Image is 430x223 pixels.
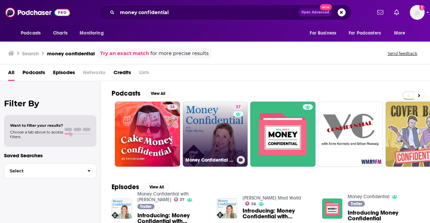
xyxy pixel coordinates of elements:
[112,89,140,98] h2: Podcasts
[137,191,189,203] a: Money Confidential with Katie Morley
[180,198,184,201] span: 37
[351,202,362,206] span: Trailer
[217,198,237,219] img: Introducing: Money Confidential with Katie Morley
[322,199,343,219] img: Introducing Money Confidential
[49,27,72,40] a: Charts
[174,198,185,202] a: 37
[150,50,209,57] span: for more precise results
[16,27,49,40] button: open menu
[183,102,248,167] a: 37Money Confidential with [PERSON_NAME]
[185,157,234,163] h3: Money Confidential with [PERSON_NAME]
[243,208,314,219] span: Introducing: Money Confidential with [PERSON_NAME]
[10,123,63,128] span: Want to filter your results?
[389,27,414,40] button: open menu
[112,183,139,191] h2: Episodes
[4,169,82,173] span: Select
[23,67,45,81] a: Podcasts
[117,7,298,18] input: Search podcasts, credits, & more...
[419,5,425,10] svg: Add a profile image
[344,27,391,40] button: open menu
[53,67,75,81] a: Episodes
[10,130,63,139] span: Choose a tab above to access filters.
[320,4,332,10] span: New
[301,11,329,14] span: Open Advanced
[5,6,70,19] img: Podchaser - Follow, Share and Rate Podcasts
[53,29,68,38] span: Charts
[8,67,14,81] a: All
[349,29,381,38] span: For Podcasters
[410,5,425,20] span: Logged in as megcassidy
[47,50,95,57] h3: money confidential
[99,5,351,20] div: Search podcasts, credits, & more...
[112,183,169,191] a: EpisodesView All
[410,5,425,20] img: User Profile
[375,7,386,18] a: Show notifications dropdown
[83,67,105,81] span: Networks
[139,67,149,81] span: Lists
[4,99,96,108] h2: Filter By
[114,67,131,81] a: Credits
[75,27,112,40] button: open menu
[394,29,405,38] span: More
[140,205,152,209] span: Trailer
[4,163,96,178] button: Select
[112,89,170,98] a: PodcastsView All
[146,90,170,98] button: View All
[21,29,41,38] span: Podcasts
[243,208,314,219] a: Introducing: Money Confidential with Katie Morley
[233,104,243,110] a: 37
[245,202,256,206] a: 56
[310,29,336,38] span: For Business
[391,7,402,18] a: Show notifications dropdown
[236,104,241,111] span: 37
[305,27,345,40] button: open menu
[251,203,256,206] span: 56
[144,183,169,191] button: View All
[115,102,180,167] a: 38
[386,51,419,56] button: Send feedback
[4,152,96,159] p: Saved Searches
[298,8,332,16] button: Open AdvancedNew
[22,50,39,57] h3: Search
[348,210,419,221] a: Introducing Money Confidential
[410,5,425,20] button: Show profile menu
[170,104,175,111] span: 38
[112,199,132,219] img: Introducing: Money Confidential with Katie Morley
[80,29,103,38] span: Monitoring
[243,195,301,201] a: Bryony Gordon's Mad World
[348,194,389,200] a: Money Confidential
[100,50,149,57] a: Try an exact match
[167,104,177,110] a: 38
